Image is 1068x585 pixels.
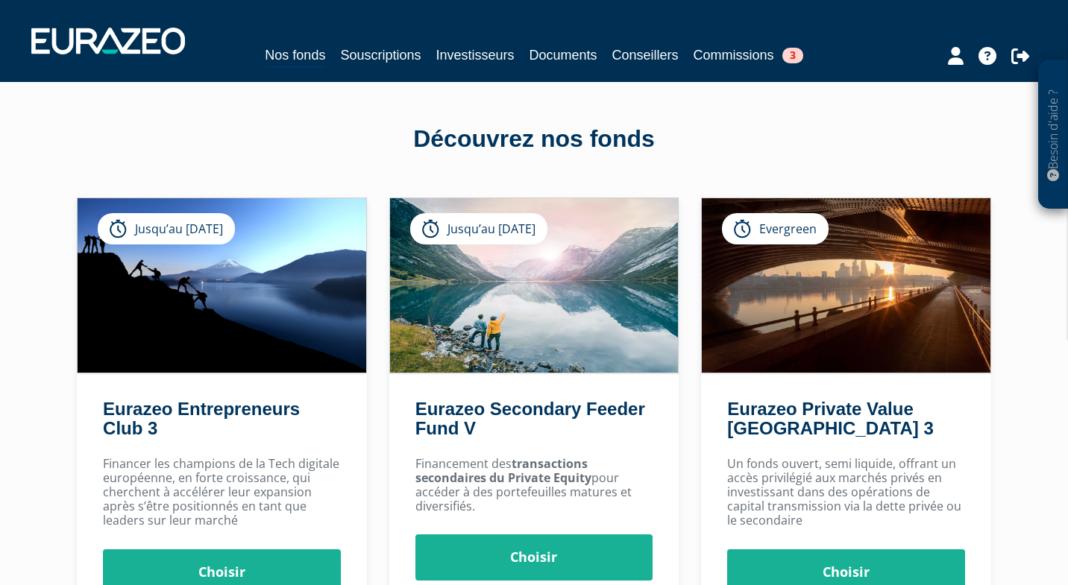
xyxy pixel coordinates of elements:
p: Besoin d'aide ? [1045,68,1062,202]
p: Financer les champions de la Tech digitale européenne, en forte croissance, qui cherchent à accél... [103,457,341,528]
img: 1732889491-logotype_eurazeo_blanc_rvb.png [31,28,185,54]
p: Financement des pour accéder à des portefeuilles matures et diversifiés. [415,457,653,514]
a: Nos fonds [265,45,325,68]
span: 3 [782,48,803,63]
div: Découvrez nos fonds [109,122,959,156]
a: Souscriptions [340,45,421,66]
a: Choisir [415,534,653,581]
a: Eurazeo Private Value [GEOGRAPHIC_DATA] 3 [727,399,933,438]
div: Jusqu’au [DATE] [98,213,235,244]
img: Eurazeo Private Value Europe 3 [702,198,990,373]
strong: transactions secondaires du Private Equity [415,455,591,486]
a: Eurazeo Secondary Feeder Fund V [415,399,645,438]
img: Eurazeo Secondary Feeder Fund V [390,198,679,373]
p: Un fonds ouvert, semi liquide, offrant un accès privilégié aux marchés privés en investissant dan... [727,457,965,528]
div: Evergreen [722,213,829,244]
a: Eurazeo Entrepreneurs Club 3 [103,399,300,438]
a: Conseillers [612,45,679,66]
a: Investisseurs [436,45,514,66]
img: Eurazeo Entrepreneurs Club 3 [78,198,366,373]
a: Commissions3 [694,45,803,66]
a: Documents [530,45,597,66]
div: Jusqu’au [DATE] [410,213,547,244]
